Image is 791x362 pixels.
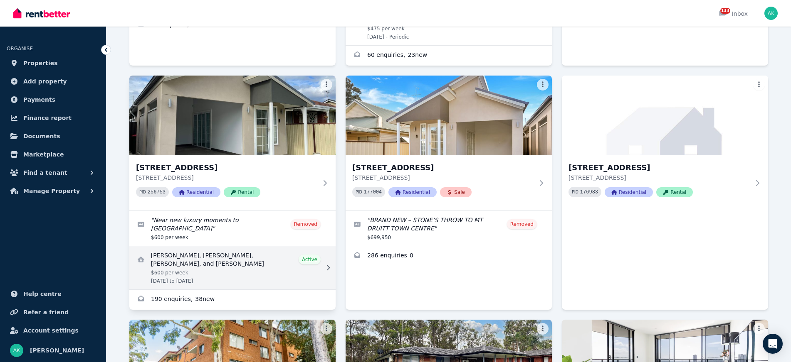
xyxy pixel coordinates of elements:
[7,128,99,144] a: Documents
[352,174,534,182] p: [STREET_ADDRESS]
[537,323,549,335] button: More options
[23,76,67,86] span: Add property
[23,325,79,335] span: Account settings
[136,162,317,174] h3: [STREET_ADDRESS]
[23,186,80,196] span: Manage Property
[10,344,23,357] img: Ammar Khan
[23,95,55,105] span: Payments
[7,146,99,163] a: Marketplace
[23,131,60,141] span: Documents
[139,190,146,194] small: PID
[7,322,99,339] a: Account settings
[440,187,472,197] span: Sale
[753,79,765,90] button: More options
[346,9,552,45] a: View details for Finda Nabieu
[30,345,84,355] span: [PERSON_NAME]
[569,162,750,174] h3: [STREET_ADDRESS]
[148,189,166,195] code: 256753
[321,323,332,335] button: More options
[224,187,260,197] span: Rental
[129,211,336,246] a: Edit listing: Near new luxury moments to Westfield and railway station
[7,91,99,108] a: Payments
[753,323,765,335] button: More options
[23,289,62,299] span: Help centre
[7,304,99,320] a: Refer a friend
[763,334,783,354] div: Open Intercom Messenger
[580,189,598,195] code: 176983
[7,286,99,302] a: Help centre
[7,55,99,71] a: Properties
[346,76,552,155] img: 25A Varian St, Mount Druitt
[129,76,336,155] img: 25 Varian Street, Mount Druitt
[388,187,437,197] span: Residential
[562,76,768,210] a: 25A Varian Street, Mount Druitt[STREET_ADDRESS][STREET_ADDRESS]PID 176983ResidentialRental
[346,46,552,66] a: Enquiries for 16/50 Canley Vale Road, Canley Vale
[569,174,750,182] p: [STREET_ADDRESS]
[23,113,72,123] span: Finance report
[656,187,693,197] span: Rental
[719,10,748,18] div: Inbox
[13,7,70,20] img: RentBetter
[562,76,768,155] img: 25A Varian Street, Mount Druitt
[129,76,336,210] a: 25 Varian Street, Mount Druitt[STREET_ADDRESS][STREET_ADDRESS]PID 256753ResidentialRental
[23,168,67,178] span: Find a tenant
[572,190,578,194] small: PID
[605,187,653,197] span: Residential
[346,76,552,210] a: 25A Varian St, Mount Druitt[STREET_ADDRESS][STREET_ADDRESS]PID 177004ResidentialSale
[129,290,336,310] a: Enquiries for 25 Varian Street, Mount Druitt
[136,174,317,182] p: [STREET_ADDRESS]
[172,187,220,197] span: Residential
[537,79,549,90] button: More options
[364,189,382,195] code: 177004
[7,164,99,181] button: Find a tenant
[23,58,58,68] span: Properties
[129,246,336,289] a: View details for Shade Beltran, Ryla Caranzo, Saudy Galang, and Leah Galang
[7,46,33,51] span: ORGANISE
[7,183,99,199] button: Manage Property
[7,110,99,126] a: Finance report
[321,79,332,90] button: More options
[346,211,552,246] a: Edit listing: BRAND NEW – STONE’S THROW TO MT DRUITT TOWN CENTRE
[346,246,552,266] a: Enquiries for 25A Varian St, Mount Druitt
[720,8,730,14] span: 133
[7,73,99,90] a: Add property
[23,149,64,159] span: Marketplace
[352,162,534,174] h3: [STREET_ADDRESS]
[356,190,362,194] small: PID
[23,307,69,317] span: Refer a friend
[764,7,778,20] img: Ammar Khan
